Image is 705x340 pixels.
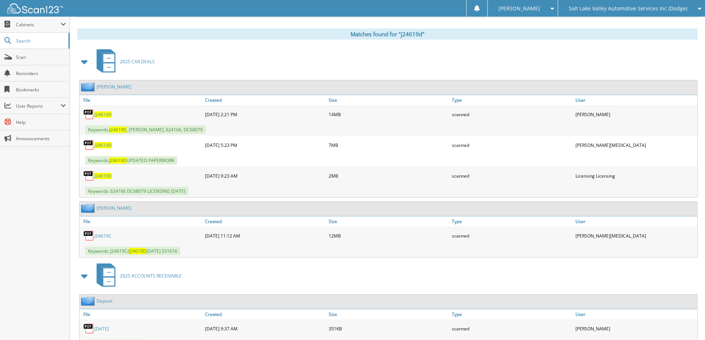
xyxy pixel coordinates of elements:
span: Salt Lake Valley Automotive Services Inc (Dodge) [569,6,687,11]
a: J24619D [94,173,112,179]
div: scanned [450,168,574,183]
span: Announcements [16,135,66,142]
span: Keywords: 624166 DC68079 LICENSING [DATE] [85,187,188,195]
img: PDF.png [83,109,94,120]
img: PDF.png [83,170,94,181]
a: File [80,309,203,319]
span: Cabinets [16,21,61,28]
span: 2025 CAR DEALS [120,58,155,65]
a: J24619C [94,233,111,239]
span: Scan [16,54,66,60]
div: 14MB [327,107,450,122]
a: Created [203,95,327,105]
a: File [80,95,203,105]
div: 12MB [327,228,450,243]
span: Search [16,38,65,44]
a: User [574,216,697,226]
span: Keywords: J24619C/ [DATE] 531616 [85,247,180,255]
div: [DATE] 5:23 PM [203,138,327,152]
div: Licensing Licensing [574,168,697,183]
span: J24619D [129,248,146,254]
a: 2025 CAR DEALS [92,47,155,76]
img: PDF.png [83,139,94,151]
a: [PERSON_NAME] [97,84,131,90]
a: User [574,309,697,319]
div: [DATE] 9:23 AM [203,168,327,183]
span: Bookmarks [16,87,66,93]
a: Type [450,309,574,319]
a: [PERSON_NAME] [97,205,131,211]
span: [PERSON_NAME] [498,6,540,11]
img: scan123-logo-white.svg [7,3,63,13]
span: Reminders [16,70,66,77]
div: scanned [450,228,574,243]
div: 351KB [327,321,450,336]
img: folder2.png [81,82,97,91]
div: [DATE] 11:12 AM [203,228,327,243]
div: scanned [450,138,574,152]
div: [PERSON_NAME] [574,321,697,336]
span: J24619D [109,127,127,133]
img: PDF.png [83,323,94,334]
span: User Reports [16,103,61,109]
a: J24619D [94,142,112,148]
div: [DATE] 9:37 AM [203,321,327,336]
a: Deposit [97,298,113,304]
a: Size [327,216,450,226]
a: Type [450,216,574,226]
div: 2MB [327,168,450,183]
div: scanned [450,107,574,122]
img: folder2.png [81,203,97,213]
img: folder2.png [81,296,97,306]
img: PDF.png [83,230,94,241]
a: 2025 ACCOUNTS RECEIVABLE [92,261,182,290]
a: Size [327,309,450,319]
span: 2025 ACCOUNTS RECEIVABLE [120,273,182,279]
span: Help [16,119,66,125]
span: Keywords: , [PERSON_NAME], 624166, DC68079 [85,125,206,134]
span: Keywords: UPDATED PAPERWORK [85,156,177,165]
iframe: Chat Widget [668,304,705,340]
div: Matches found for "j24619d" [77,28,698,40]
a: J24619D [94,111,112,118]
a: [DATE] [94,326,109,332]
a: Created [203,216,327,226]
a: Size [327,95,450,105]
span: J24619D [109,157,127,164]
a: Type [450,95,574,105]
div: [PERSON_NAME] [574,107,697,122]
a: File [80,216,203,226]
div: scanned [450,321,574,336]
div: [DATE] 2:21 PM [203,107,327,122]
div: [PERSON_NAME][MEDICAL_DATA] [574,228,697,243]
div: [PERSON_NAME][MEDICAL_DATA] [574,138,697,152]
a: Created [203,309,327,319]
div: 7MB [327,138,450,152]
a: User [574,95,697,105]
